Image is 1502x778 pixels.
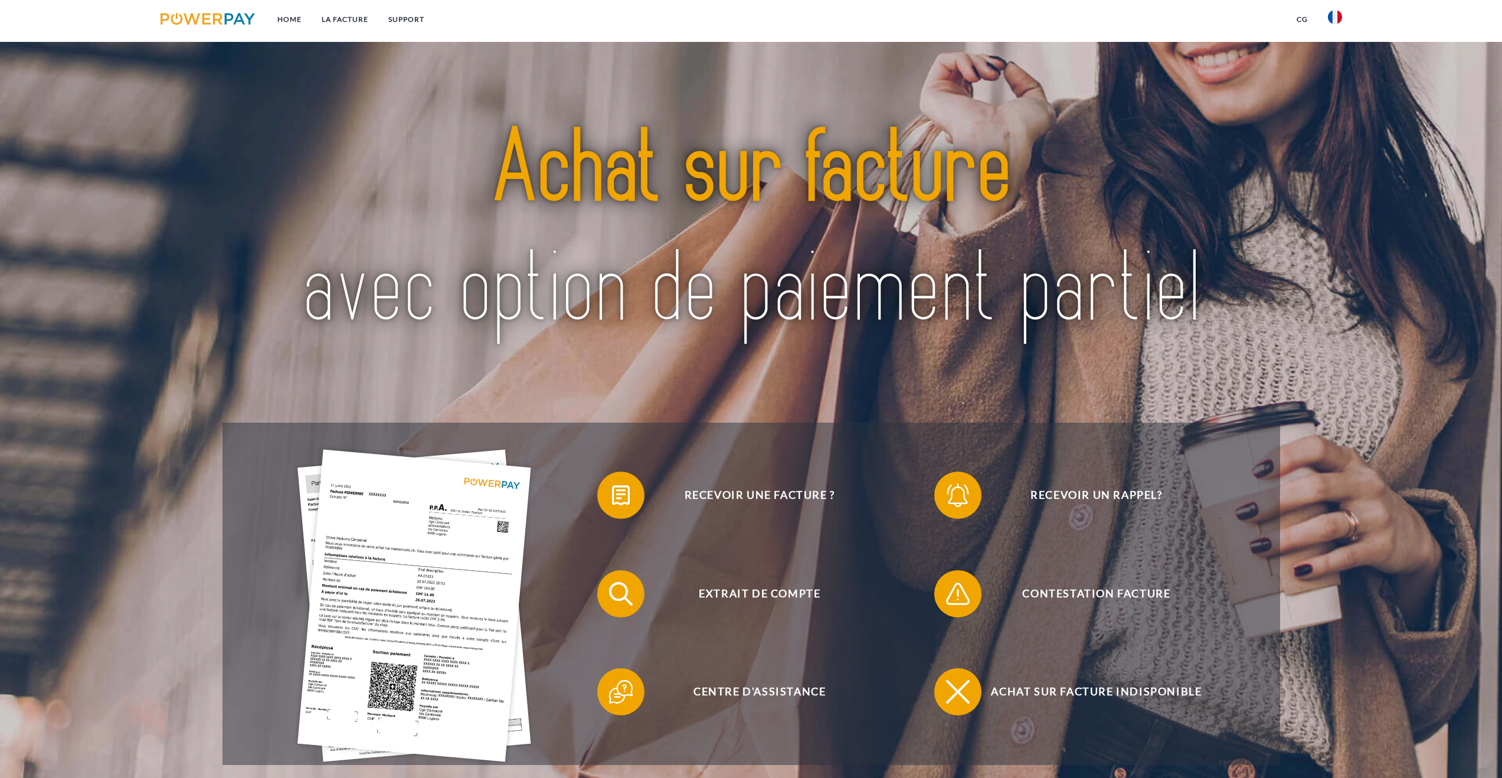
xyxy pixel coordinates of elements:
[378,9,434,30] a: Support
[943,579,973,609] img: qb_warning.svg
[284,78,1219,383] img: title-powerpay_fr.svg
[606,480,636,510] img: qb_bill.svg
[161,13,256,25] img: logo-powerpay.svg
[615,570,904,617] span: Extrait de compte
[934,668,1241,715] button: Achat sur facture indisponible
[943,480,973,510] img: qb_bell.svg
[952,570,1241,617] span: Contestation Facture
[606,677,636,707] img: qb_help.svg
[943,677,973,707] img: qb_close.svg
[312,9,378,30] a: LA FACTURE
[606,579,636,609] img: qb_search.svg
[1455,731,1493,769] iframe: Bouton de lancement de la fenêtre de messagerie
[1328,10,1342,24] img: fr
[952,668,1241,715] span: Achat sur facture indisponible
[952,472,1241,519] span: Recevoir un rappel?
[615,472,904,519] span: Recevoir une facture ?
[615,668,904,715] span: Centre d'assistance
[934,472,1241,519] button: Recevoir un rappel?
[597,570,904,617] button: Extrait de compte
[267,9,312,30] a: Home
[1287,9,1318,30] a: CG
[934,570,1241,617] button: Contestation Facture
[297,449,531,761] img: single_invoice_powerpay_fr.jpg
[597,472,904,519] button: Recevoir une facture ?
[597,668,904,715] button: Centre d'assistance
